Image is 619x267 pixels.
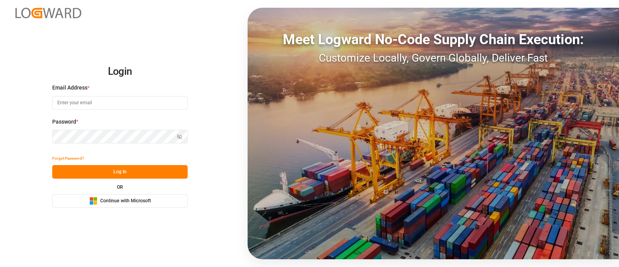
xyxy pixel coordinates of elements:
[52,59,188,84] h2: Login
[52,165,188,179] button: Log In
[52,118,76,126] span: Password
[248,29,619,50] div: Meet Logward No-Code Supply Chain Execution:
[52,152,84,165] button: Forgot Password?
[248,50,619,66] div: Customize Locally, Govern Globally, Deliver Fast
[117,185,123,189] small: OR
[52,96,188,110] input: Enter your email
[52,194,188,208] button: Continue with Microsoft
[100,198,151,205] span: Continue with Microsoft
[15,8,81,18] img: Logward_new_orange.png
[52,84,87,92] span: Email Address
